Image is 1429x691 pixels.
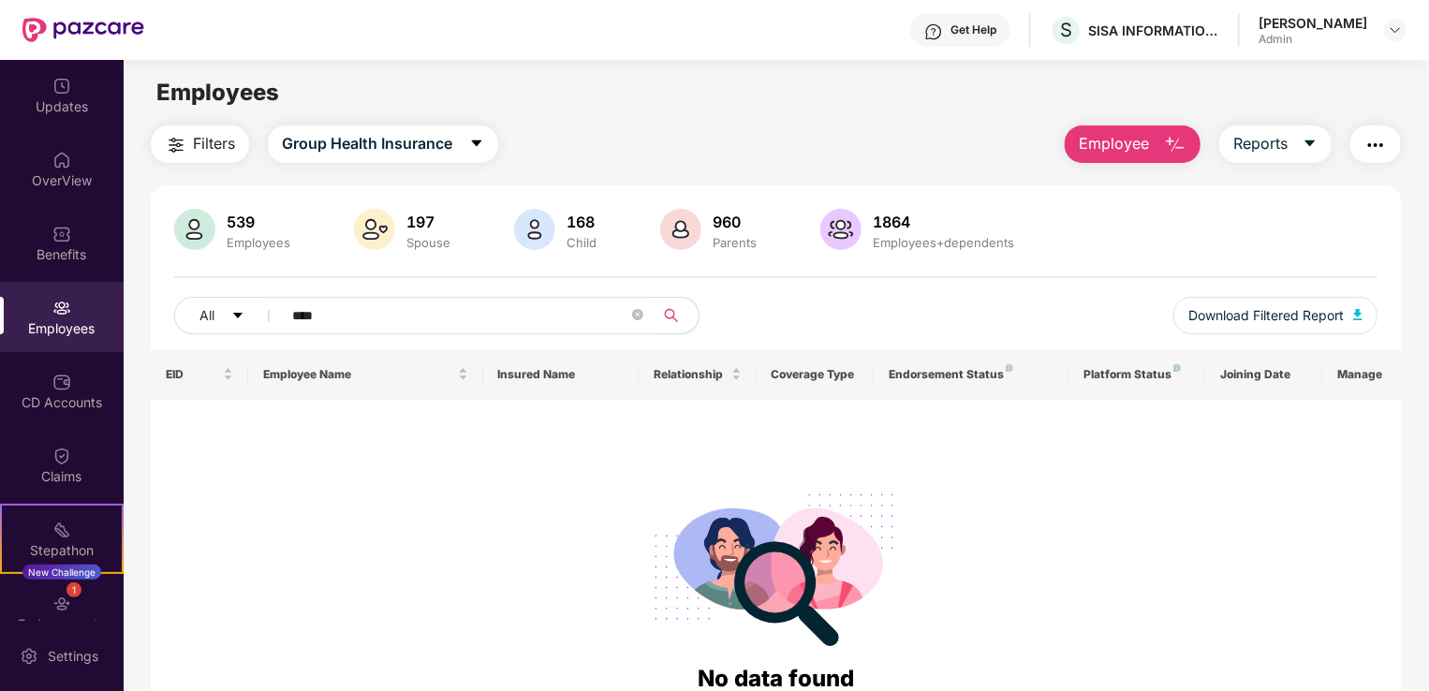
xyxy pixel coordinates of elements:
[52,151,71,169] img: svg+xml;base64,PHN2ZyBpZD0iSG9tZSIgeG1sbnM9Imh0dHA6Ly93d3cudzMub3JnLzIwMDAvc3ZnIiB3aWR0aD0iMjAiIG...
[1353,309,1363,320] img: svg+xml;base64,PHN2ZyB4bWxucz0iaHR0cDovL3d3dy53My5vcmcvMjAwMC9zdmciIHhtbG5zOnhsaW5rPSJodHRwOi8vd3...
[1233,132,1288,155] span: Reports
[354,209,395,250] img: svg+xml;base64,PHN2ZyB4bWxucz0iaHR0cDovL3d3dy53My5vcmcvMjAwMC9zdmciIHhtbG5zOnhsaW5rPSJodHRwOi8vd3...
[632,309,643,320] span: close-circle
[193,132,235,155] span: Filters
[889,367,1054,382] div: Endorsement Status
[174,297,288,334] button: Allcaret-down
[263,367,453,382] span: Employee Name
[632,307,643,325] span: close-circle
[483,349,640,400] th: Insured Name
[653,308,689,323] span: search
[950,22,996,37] div: Get Help
[1259,14,1367,32] div: [PERSON_NAME]
[1006,364,1013,372] img: svg+xml;base64,PHN2ZyB4bWxucz0iaHR0cDovL3d3dy53My5vcmcvMjAwMC9zdmciIHdpZHRoPSI4IiBoZWlnaHQ9IjgiIH...
[22,565,101,580] div: New Challenge
[654,367,727,382] span: Relationship
[52,225,71,243] img: svg+xml;base64,PHN2ZyBpZD0iQmVuZWZpdHMiIHhtbG5zPSJodHRwOi8vd3d3LnczLm9yZy8yMDAwL3N2ZyIgd2lkdGg9Ij...
[1188,305,1344,326] span: Download Filtered Report
[1303,136,1318,153] span: caret-down
[1164,134,1186,156] img: svg+xml;base64,PHN2ZyB4bWxucz0iaHR0cDovL3d3dy53My5vcmcvMjAwMC9zdmciIHhtbG5zOnhsaW5rPSJodHRwOi8vd3...
[20,647,38,666] img: svg+xml;base64,PHN2ZyBpZD0iU2V0dGluZy0yMHgyMCIgeG1sbnM9Imh0dHA6Ly93d3cudzMub3JnLzIwMDAvc3ZnIiB3aW...
[403,213,454,231] div: 197
[1060,19,1072,41] span: S
[66,582,81,597] div: 1
[709,213,760,231] div: 960
[869,235,1018,250] div: Employees+dependents
[1173,297,1377,334] button: Download Filtered Report
[869,213,1018,231] div: 1864
[660,209,701,250] img: svg+xml;base64,PHN2ZyB4bWxucz0iaHR0cDovL3d3dy53My5vcmcvMjAwMC9zdmciIHhtbG5zOnhsaW5rPSJodHRwOi8vd3...
[641,471,911,661] img: svg+xml;base64,PHN2ZyB4bWxucz0iaHR0cDovL3d3dy53My5vcmcvMjAwMC9zdmciIHdpZHRoPSIyODgiIGhlaWdodD0iMj...
[223,213,294,231] div: 539
[924,22,943,41] img: svg+xml;base64,PHN2ZyBpZD0iSGVscC0zMngzMiIgeG1sbnM9Imh0dHA6Ly93d3cudzMub3JnLzIwMDAvc3ZnIiB3aWR0aD...
[22,18,144,42] img: New Pazcare Logo
[52,521,71,539] img: svg+xml;base64,PHN2ZyB4bWxucz0iaHR0cDovL3d3dy53My5vcmcvMjAwMC9zdmciIHdpZHRoPSIyMSIgaGVpZ2h0PSIyMC...
[166,367,219,382] span: EID
[563,213,600,231] div: 168
[52,595,71,613] img: svg+xml;base64,PHN2ZyBpZD0iRW5kb3JzZW1lbnRzIiB4bWxucz0iaHR0cDovL3d3dy53My5vcmcvMjAwMC9zdmciIHdpZH...
[231,309,244,324] span: caret-down
[1083,367,1190,382] div: Platform Status
[42,647,104,666] div: Settings
[1205,349,1322,400] th: Joining Date
[820,209,862,250] img: svg+xml;base64,PHN2ZyB4bWxucz0iaHR0cDovL3d3dy53My5vcmcvMjAwMC9zdmciIHhtbG5zOnhsaW5rPSJodHRwOi8vd3...
[174,209,215,250] img: svg+xml;base64,PHN2ZyB4bWxucz0iaHR0cDovL3d3dy53My5vcmcvMjAwMC9zdmciIHhtbG5zOnhsaW5rPSJodHRwOi8vd3...
[156,79,279,106] span: Employees
[282,132,452,155] span: Group Health Insurance
[563,235,600,250] div: Child
[52,447,71,465] img: svg+xml;base64,PHN2ZyBpZD0iQ2xhaW0iIHhtbG5zPSJodHRwOi8vd3d3LnczLm9yZy8yMDAwL3N2ZyIgd2lkdGg9IjIwIi...
[1388,22,1403,37] img: svg+xml;base64,PHN2ZyBpZD0iRHJvcGRvd24tMzJ4MzIiIHhtbG5zPSJodHRwOi8vd3d3LnczLm9yZy8yMDAwL3N2ZyIgd2...
[199,305,214,326] span: All
[1364,134,1387,156] img: svg+xml;base64,PHN2ZyB4bWxucz0iaHR0cDovL3d3dy53My5vcmcvMjAwMC9zdmciIHdpZHRoPSIyNCIgaGVpZ2h0PSIyNC...
[268,125,498,163] button: Group Health Insurancecaret-down
[151,125,249,163] button: Filters
[403,235,454,250] div: Spouse
[1323,349,1401,400] th: Manage
[1259,32,1367,47] div: Admin
[52,77,71,96] img: svg+xml;base64,PHN2ZyBpZD0iVXBkYXRlZCIgeG1sbnM9Imh0dHA6Ly93d3cudzMub3JnLzIwMDAvc3ZnIiB3aWR0aD0iMj...
[52,299,71,317] img: svg+xml;base64,PHN2ZyBpZD0iRW1wbG95ZWVzIiB4bWxucz0iaHR0cDovL3d3dy53My5vcmcvMjAwMC9zdmciIHdpZHRoPS...
[653,297,700,334] button: search
[223,235,294,250] div: Employees
[1079,132,1149,155] span: Employee
[52,373,71,391] img: svg+xml;base64,PHN2ZyBpZD0iQ0RfQWNjb3VudHMiIGRhdGEtbmFtZT0iQ0QgQWNjb3VudHMiIHhtbG5zPSJodHRwOi8vd3...
[514,209,555,250] img: svg+xml;base64,PHN2ZyB4bWxucz0iaHR0cDovL3d3dy53My5vcmcvMjAwMC9zdmciIHhtbG5zOnhsaW5rPSJodHRwOi8vd3...
[248,349,482,400] th: Employee Name
[639,349,756,400] th: Relationship
[165,134,187,156] img: svg+xml;base64,PHN2ZyB4bWxucz0iaHR0cDovL3d3dy53My5vcmcvMjAwMC9zdmciIHdpZHRoPSIyNCIgaGVpZ2h0PSIyNC...
[469,136,484,153] span: caret-down
[151,349,248,400] th: EID
[2,541,122,560] div: Stepathon
[1065,125,1201,163] button: Employee
[1219,125,1332,163] button: Reportscaret-down
[1173,364,1181,372] img: svg+xml;base64,PHN2ZyB4bWxucz0iaHR0cDovL3d3dy53My5vcmcvMjAwMC9zdmciIHdpZHRoPSI4IiBoZWlnaHQ9IjgiIH...
[1088,22,1219,39] div: SISA INFORMATION SECURITY PVT LTD
[709,235,760,250] div: Parents
[757,349,874,400] th: Coverage Type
